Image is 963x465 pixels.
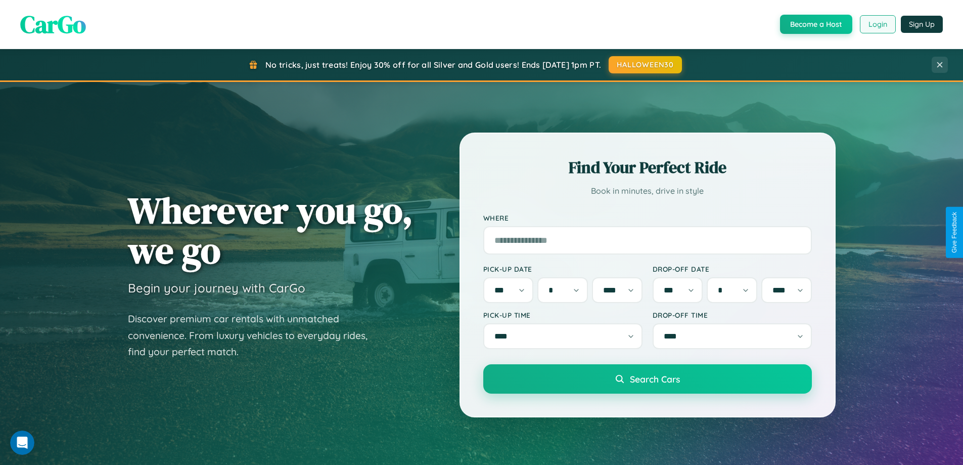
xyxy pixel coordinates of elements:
[20,8,86,41] span: CarGo
[10,431,34,455] iframe: Intercom live chat
[483,214,812,222] label: Where
[609,56,682,73] button: HALLOWEEN30
[128,190,413,270] h1: Wherever you go, we go
[780,15,852,34] button: Become a Host
[653,311,812,319] label: Drop-off Time
[860,15,896,33] button: Login
[265,60,601,70] span: No tricks, just treats! Enjoy 30% off for all Silver and Gold users! Ends [DATE] 1pm PT.
[630,373,680,385] span: Search Cars
[901,16,943,33] button: Sign Up
[483,265,643,273] label: Pick-up Date
[128,311,381,360] p: Discover premium car rentals with unmatched convenience. From luxury vehicles to everyday rides, ...
[128,280,305,295] h3: Begin your journey with CarGo
[483,311,643,319] label: Pick-up Time
[951,212,958,253] div: Give Feedback
[653,265,812,273] label: Drop-off Date
[483,364,812,394] button: Search Cars
[483,184,812,198] p: Book in minutes, drive in style
[483,156,812,179] h2: Find Your Perfect Ride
